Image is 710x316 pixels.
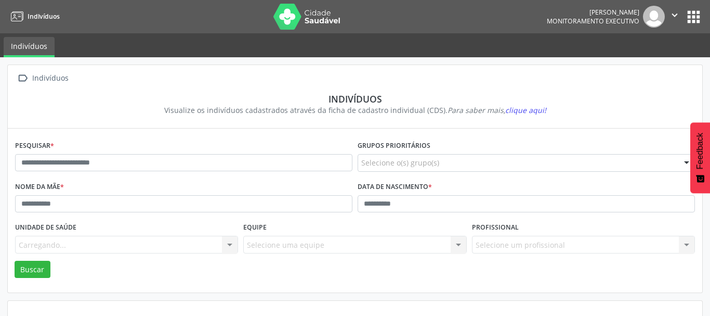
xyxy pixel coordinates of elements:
[15,220,76,236] label: Unidade de saúde
[547,17,639,26] span: Monitoramento Executivo
[30,71,70,86] div: Indivíduos
[15,138,54,154] label: Pesquisar
[358,179,432,195] label: Data de nascimento
[15,179,64,195] label: Nome da mãe
[243,220,267,236] label: Equipe
[4,37,55,57] a: Indivíduos
[690,122,710,193] button: Feedback - Mostrar pesquisa
[22,105,688,116] div: Visualize os indivíduos cadastrados através da ficha de cadastro individual (CDS).
[15,71,70,86] a:  Indivíduos
[547,8,639,17] div: [PERSON_NAME]
[361,157,439,168] span: Selecione o(s) grupo(s)
[358,138,430,154] label: Grupos prioritários
[669,9,680,21] i: 
[665,6,685,28] button: 
[643,6,665,28] img: img
[28,12,60,21] span: Indivíduos
[685,8,703,26] button: apps
[695,133,705,169] span: Feedback
[22,93,688,105] div: Indivíduos
[15,261,50,279] button: Buscar
[7,8,60,25] a: Indivíduos
[448,105,546,115] i: Para saber mais,
[15,71,30,86] i: 
[472,220,519,236] label: Profissional
[505,105,546,115] span: clique aqui!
